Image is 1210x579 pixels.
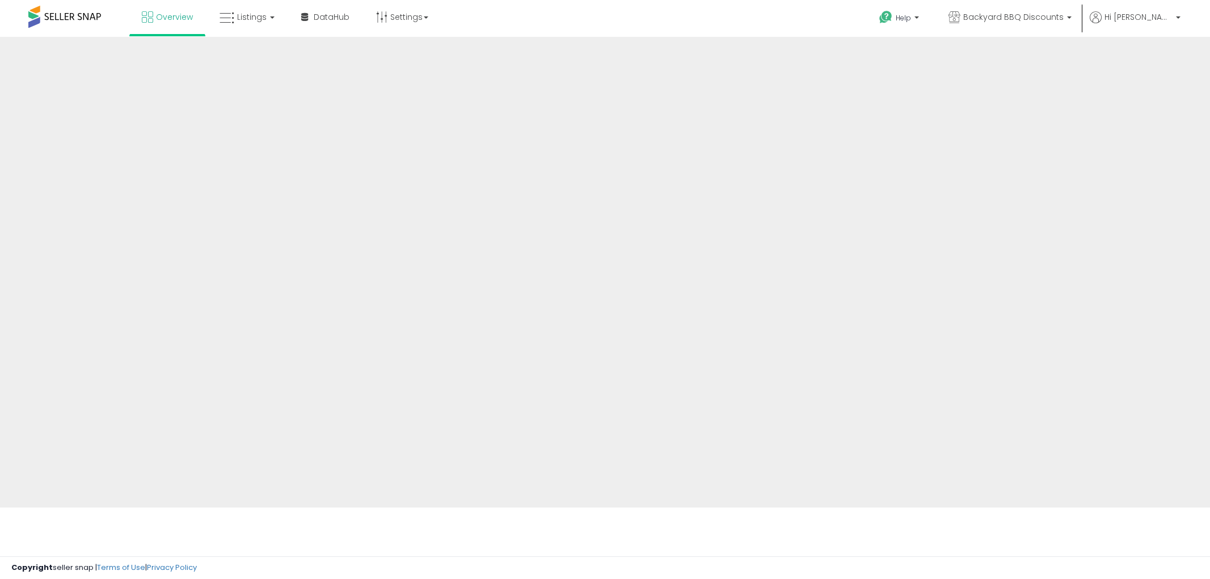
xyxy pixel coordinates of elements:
[156,11,193,23] span: Overview
[237,11,267,23] span: Listings
[879,10,893,24] i: Get Help
[963,11,1064,23] span: Backyard BBQ Discounts
[314,11,349,23] span: DataHub
[1104,11,1173,23] span: Hi [PERSON_NAME]
[896,13,911,23] span: Help
[870,2,930,37] a: Help
[1090,11,1181,37] a: Hi [PERSON_NAME]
